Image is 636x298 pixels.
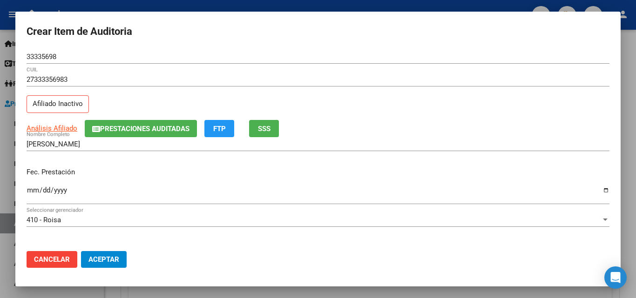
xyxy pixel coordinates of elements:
[204,120,234,137] button: FTP
[249,120,279,137] button: SSS
[27,251,77,268] button: Cancelar
[27,95,89,113] p: Afiliado Inactivo
[88,255,119,264] span: Aceptar
[27,242,609,253] p: Código Prestación (no obligatorio)
[27,167,609,178] p: Fec. Prestación
[100,125,189,133] span: Prestaciones Auditadas
[258,125,271,133] span: SSS
[27,216,61,224] span: 410 - Roisa
[81,251,127,268] button: Aceptar
[213,125,226,133] span: FTP
[27,124,77,132] span: Análisis Afiliado
[85,120,197,137] button: Prestaciones Auditadas
[604,266,627,289] div: Open Intercom Messenger
[27,23,609,40] h2: Crear Item de Auditoria
[34,255,70,264] span: Cancelar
